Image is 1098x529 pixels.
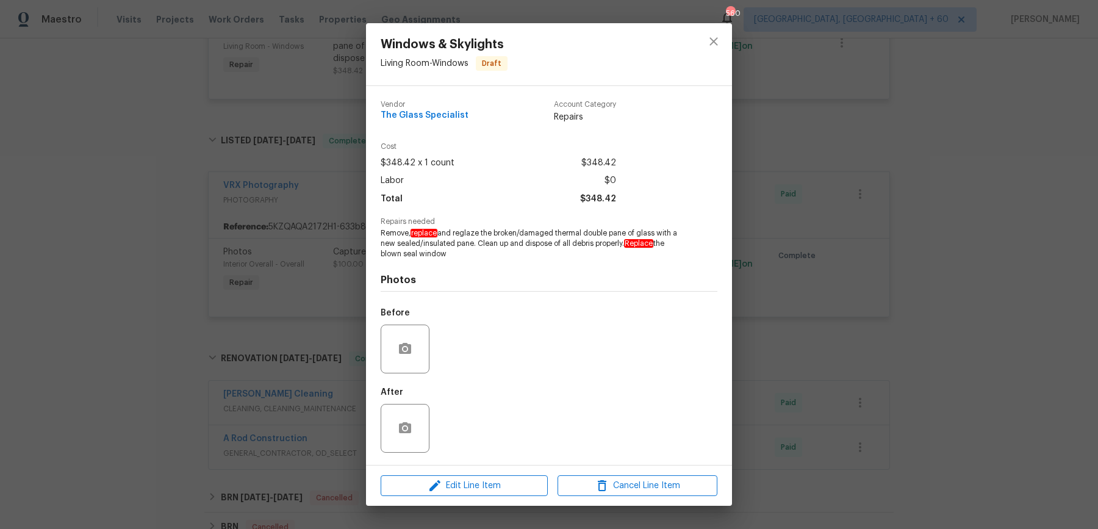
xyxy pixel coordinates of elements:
span: Cost [381,143,616,151]
h5: Before [381,309,410,317]
span: $348.42 [581,154,616,172]
button: Cancel Line Item [558,475,717,497]
span: $0 [605,172,616,190]
span: The Glass Specialist [381,111,468,120]
h4: Photos [381,274,717,286]
span: Edit Line Item [384,478,544,494]
span: $348.42 [580,190,616,208]
span: Labor [381,172,404,190]
span: $348.42 x 1 count [381,154,454,172]
span: Repairs needed [381,218,717,226]
span: Total [381,190,403,208]
button: close [699,27,728,56]
em: Replace [624,239,653,248]
span: Repairs [554,111,616,123]
div: 560 [726,7,734,20]
span: Vendor [381,101,468,109]
button: Edit Line Item [381,475,548,497]
span: Cancel Line Item [561,478,714,494]
em: replace [411,229,437,237]
h5: After [381,388,403,397]
span: Living Room - Windows [381,59,468,68]
span: Account Category [554,101,616,109]
span: Windows & Skylights [381,38,508,51]
span: Draft [477,57,506,70]
span: Remove, and reglaze the broken/damaged thermal double pane of glass with a new sealed/insulated p... [381,228,684,259]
